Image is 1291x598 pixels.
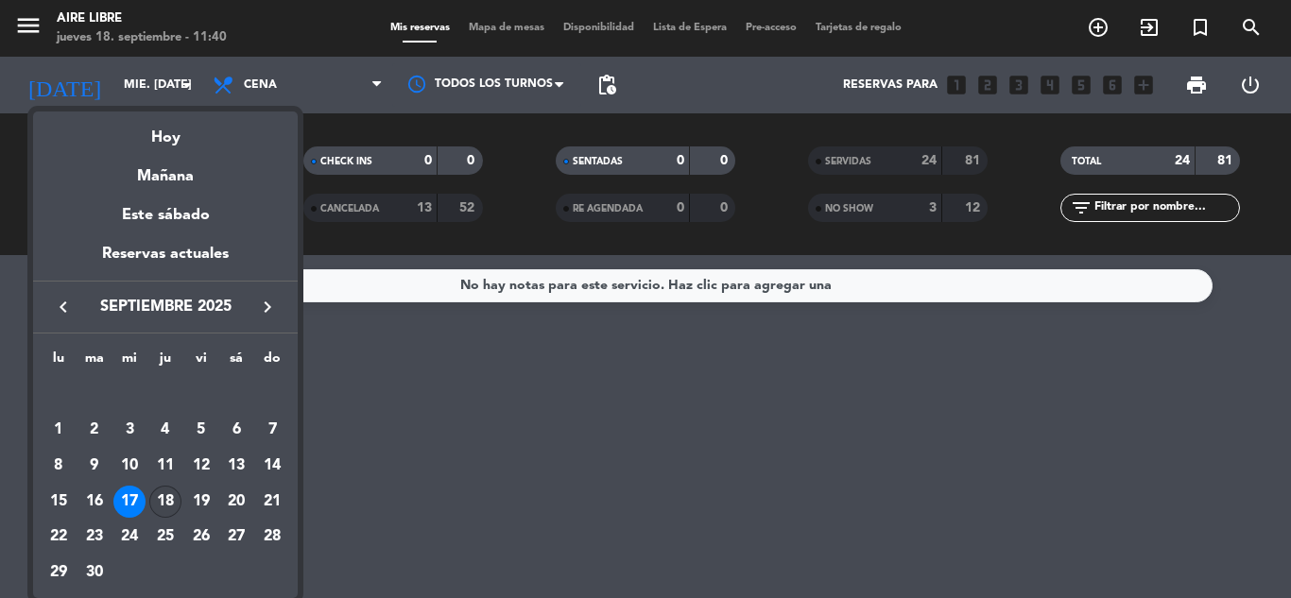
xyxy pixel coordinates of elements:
[147,413,183,449] td: 4 de septiembre de 2025
[256,521,288,554] div: 28
[112,413,147,449] td: 3 de septiembre de 2025
[41,520,77,555] td: 22 de septiembre de 2025
[183,413,219,449] td: 5 de septiembre de 2025
[256,486,288,518] div: 21
[254,448,290,484] td: 14 de septiembre de 2025
[52,296,75,318] i: keyboard_arrow_left
[41,377,290,413] td: SEP.
[77,348,112,377] th: martes
[254,413,290,449] td: 7 de septiembre de 2025
[185,521,217,554] div: 26
[41,448,77,484] td: 8 de septiembre de 2025
[43,486,75,518] div: 15
[46,295,80,319] button: keyboard_arrow_left
[113,450,146,482] div: 10
[183,448,219,484] td: 12 de septiembre de 2025
[256,414,288,446] div: 7
[43,450,75,482] div: 8
[185,414,217,446] div: 5
[254,484,290,520] td: 21 de septiembre de 2025
[185,486,217,518] div: 19
[149,521,181,554] div: 25
[256,296,279,318] i: keyboard_arrow_right
[219,448,255,484] td: 13 de septiembre de 2025
[41,484,77,520] td: 15 de septiembre de 2025
[77,413,112,449] td: 2 de septiembre de 2025
[219,520,255,555] td: 27 de septiembre de 2025
[41,413,77,449] td: 1 de septiembre de 2025
[220,486,252,518] div: 20
[149,450,181,482] div: 11
[77,520,112,555] td: 23 de septiembre de 2025
[147,484,183,520] td: 18 de septiembre de 2025
[77,448,112,484] td: 9 de septiembre de 2025
[80,295,250,319] span: septiembre 2025
[112,448,147,484] td: 10 de septiembre de 2025
[183,348,219,377] th: viernes
[78,486,111,518] div: 16
[147,448,183,484] td: 11 de septiembre de 2025
[33,189,298,242] div: Este sábado
[113,521,146,554] div: 24
[183,520,219,555] td: 26 de septiembre de 2025
[147,520,183,555] td: 25 de septiembre de 2025
[112,484,147,520] td: 17 de septiembre de 2025
[33,150,298,189] div: Mañana
[43,414,75,446] div: 1
[220,450,252,482] div: 13
[219,413,255,449] td: 6 de septiembre de 2025
[219,348,255,377] th: sábado
[113,414,146,446] div: 3
[78,521,111,554] div: 23
[250,295,284,319] button: keyboard_arrow_right
[149,414,181,446] div: 4
[77,484,112,520] td: 16 de septiembre de 2025
[43,556,75,589] div: 29
[77,555,112,590] td: 30 de septiembre de 2025
[41,555,77,590] td: 29 de septiembre de 2025
[185,450,217,482] div: 12
[43,521,75,554] div: 22
[220,414,252,446] div: 6
[112,348,147,377] th: miércoles
[78,556,111,589] div: 30
[113,486,146,518] div: 17
[220,521,252,554] div: 27
[149,486,181,518] div: 18
[78,450,111,482] div: 9
[147,348,183,377] th: jueves
[254,348,290,377] th: domingo
[256,450,288,482] div: 14
[254,520,290,555] td: 28 de septiembre de 2025
[183,484,219,520] td: 19 de septiembre de 2025
[112,520,147,555] td: 24 de septiembre de 2025
[219,484,255,520] td: 20 de septiembre de 2025
[41,348,77,377] th: lunes
[33,242,298,281] div: Reservas actuales
[78,414,111,446] div: 2
[33,111,298,150] div: Hoy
